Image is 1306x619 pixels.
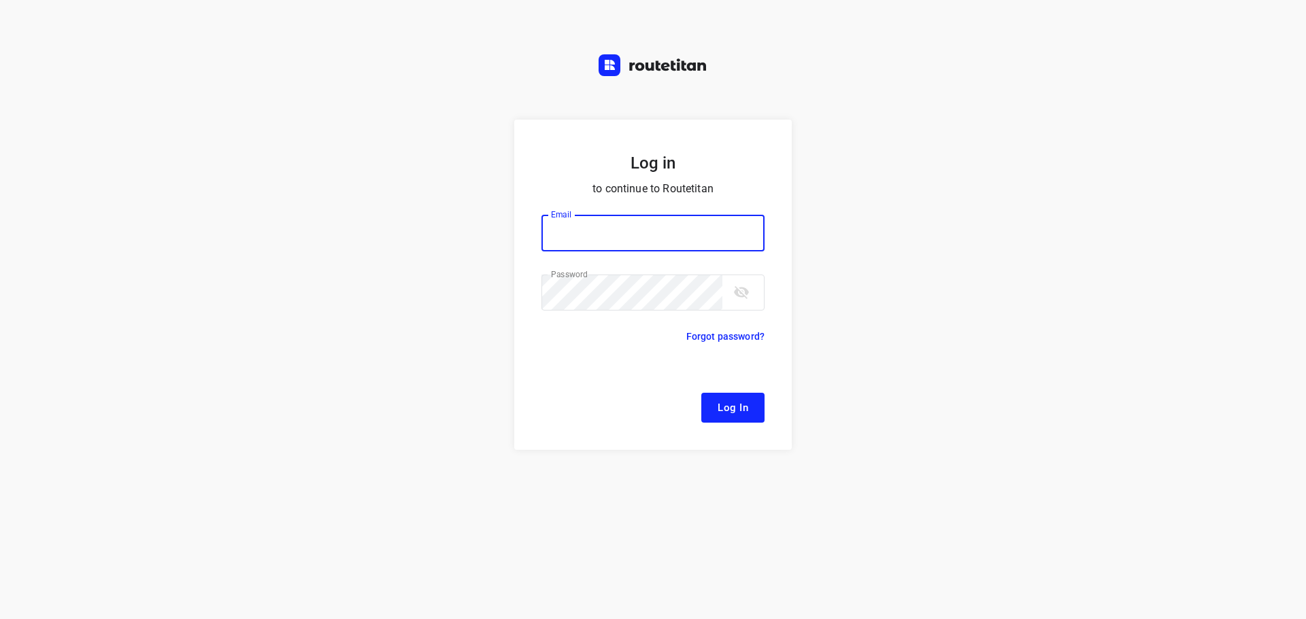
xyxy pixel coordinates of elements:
button: Log In [701,393,765,423]
span: Log In [718,399,748,417]
button: toggle password visibility [728,279,755,306]
p: to continue to Routetitan [541,179,765,198]
img: Routetitan [599,54,707,76]
p: Forgot password? [686,328,765,344]
h5: Log in [541,152,765,174]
